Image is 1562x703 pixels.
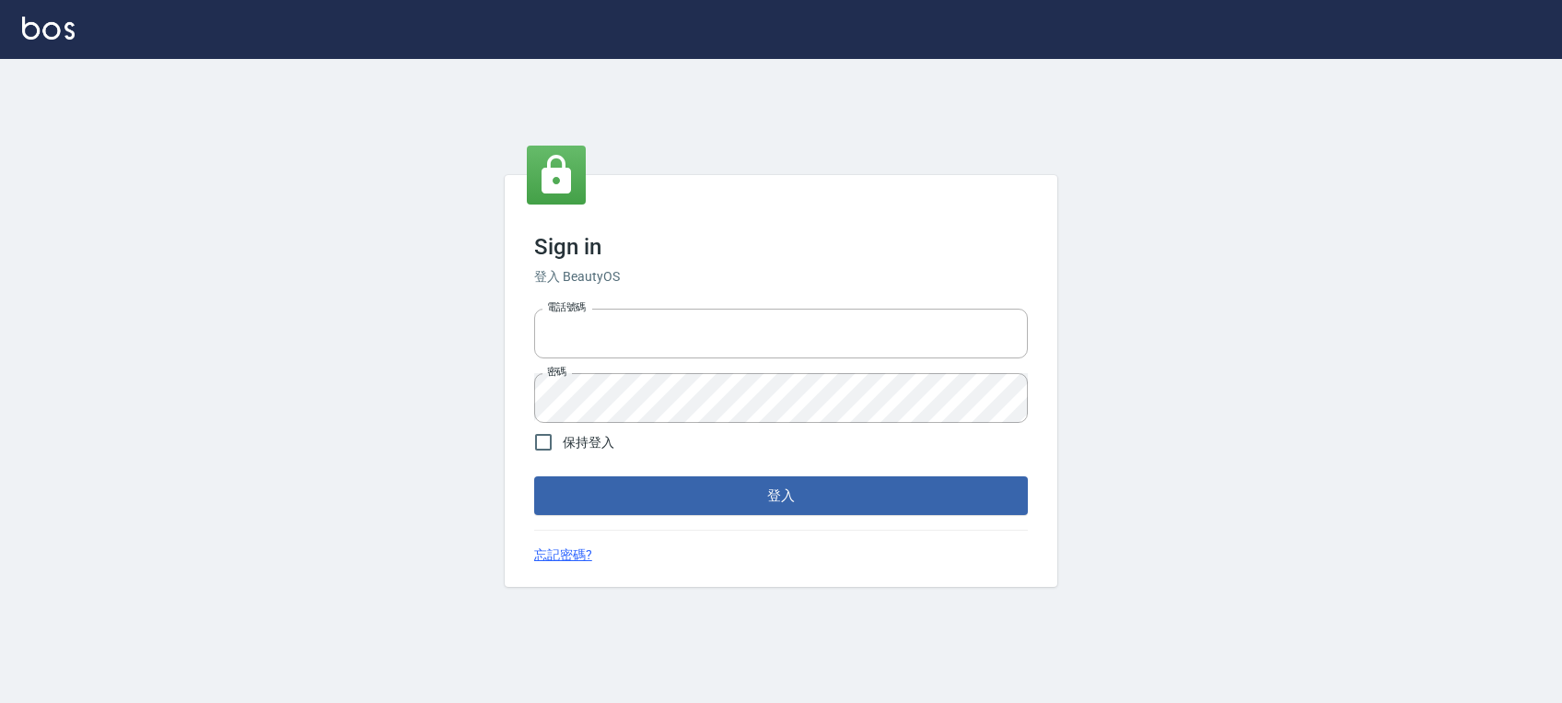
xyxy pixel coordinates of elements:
img: Logo [22,17,75,40]
label: 電話號碼 [547,300,586,314]
a: 忘記密碼? [534,545,592,565]
label: 密碼 [547,365,566,379]
button: 登入 [534,476,1028,515]
h3: Sign in [534,234,1028,260]
h6: 登入 BeautyOS [534,267,1028,287]
span: 保持登入 [563,433,614,452]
